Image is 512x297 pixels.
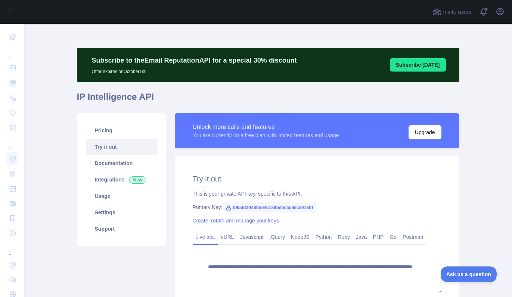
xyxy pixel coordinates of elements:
a: Javascript [237,231,267,243]
a: cURL [218,231,237,243]
span: Invite users [443,8,472,16]
h1: IP Intelligence API [77,91,459,109]
a: Settings [86,204,157,221]
p: Subscribe to the Email Reputation API for a special 30 % discount [92,55,297,66]
span: b950d2d48be045129beaca59ece91ebf [223,202,316,213]
button: Subscribe [DATE] [390,58,446,72]
a: Ruby [335,231,353,243]
div: Primary Key: [193,203,441,211]
a: jQuery [267,231,288,243]
h2: Try it out [193,174,441,184]
a: Postman [400,231,426,243]
a: Java [353,231,370,243]
div: ... [6,136,18,151]
span: New [129,176,146,184]
a: Create, rotate and manage your keys [193,218,279,224]
div: You are currently on a free plan with limited features and usage [193,132,339,139]
div: ... [6,45,18,60]
a: Integrations New [86,171,157,188]
a: Documentation [86,155,157,171]
button: Upgrade [409,125,441,139]
a: NodeJS [288,231,313,243]
a: Usage [86,188,157,204]
div: This is your private API key, specific to this API. [193,190,441,198]
a: Try it out [86,139,157,155]
div: ... [6,241,18,256]
a: Live test [193,231,218,243]
iframe: Toggle Customer Support [441,266,497,282]
textarea: To enrich screen reader interactions, please activate Accessibility in Grammarly extension settings [193,248,441,293]
a: PHP [370,231,387,243]
a: Go [387,231,400,243]
div: Unlock more calls and features [193,123,339,132]
a: Support [86,221,157,237]
a: Python [313,231,335,243]
button: Invite users [431,6,473,18]
a: Pricing [86,122,157,139]
p: Offer expires on October 1st. [92,66,297,75]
